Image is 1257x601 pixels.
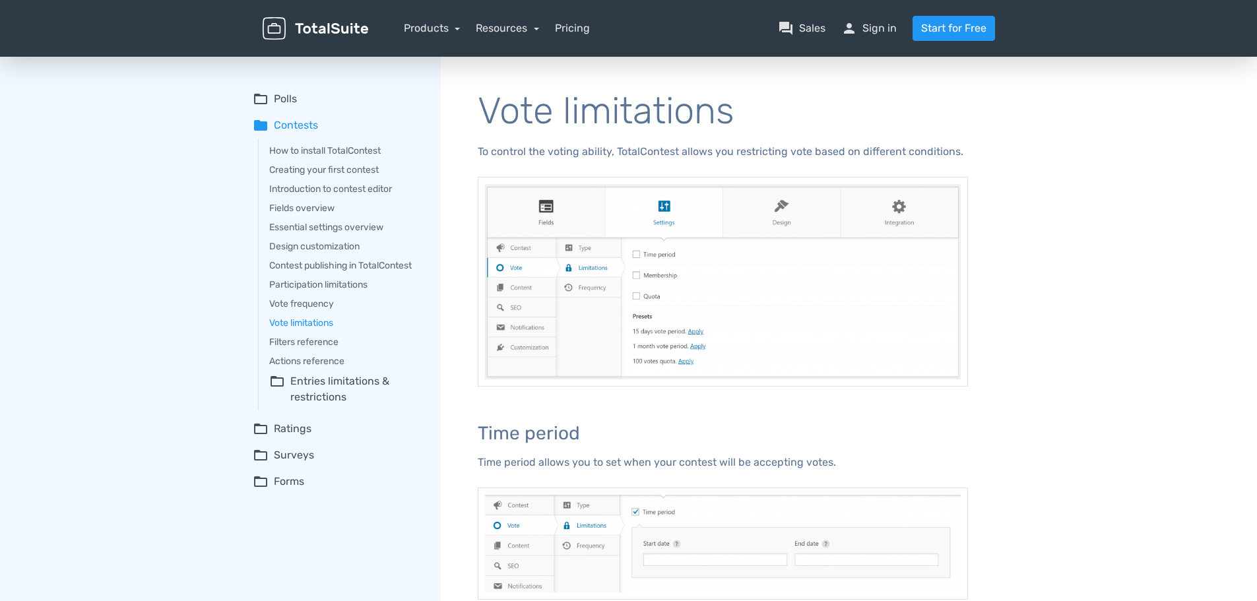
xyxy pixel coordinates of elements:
[269,220,422,234] a: Essential settings overview
[269,182,422,196] a: Introduction to contest editor
[269,354,422,368] a: Actions reference
[269,239,422,253] a: Design customization
[269,259,422,272] a: Contest publishing in TotalContest
[478,453,968,472] p: Time period allows you to set when your contest will be accepting votes.
[404,22,461,34] a: Products
[269,373,285,405] span: folder_open
[778,20,794,36] span: question_answer
[253,117,269,133] span: folder
[263,17,368,40] img: TotalSuite for WordPress
[778,20,825,36] a: question_answerSales
[253,447,269,463] span: folder_open
[478,142,968,161] p: To control the voting ability, TotalContest allows you restricting vote based on different condit...
[269,297,422,311] a: Vote frequency
[269,201,422,215] a: Fields overview
[913,16,995,41] a: Start for Free
[253,474,269,490] span: folder_open
[253,117,422,133] summary: folderContests
[269,278,422,292] a: Participation limitations
[269,335,422,349] a: Filters reference
[478,177,968,387] img: Voting limitations
[478,488,968,600] img: Date limitation
[841,20,897,36] a: personSign in
[253,421,269,437] span: folder_open
[269,316,422,330] a: Vote limitations
[253,91,269,107] span: folder_open
[476,22,539,34] a: Resources
[253,474,422,490] summary: folder_openForms
[478,424,968,444] h3: Time period
[253,447,422,463] summary: folder_openSurveys
[478,91,968,132] h1: Vote limitations
[253,421,422,437] summary: folder_openRatings
[269,144,422,158] a: How to install TotalContest
[269,373,422,405] summary: folder_openEntries limitations & restrictions
[555,20,590,36] a: Pricing
[253,91,422,107] summary: folder_openPolls
[269,163,422,177] a: Creating your first contest
[841,20,857,36] span: person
